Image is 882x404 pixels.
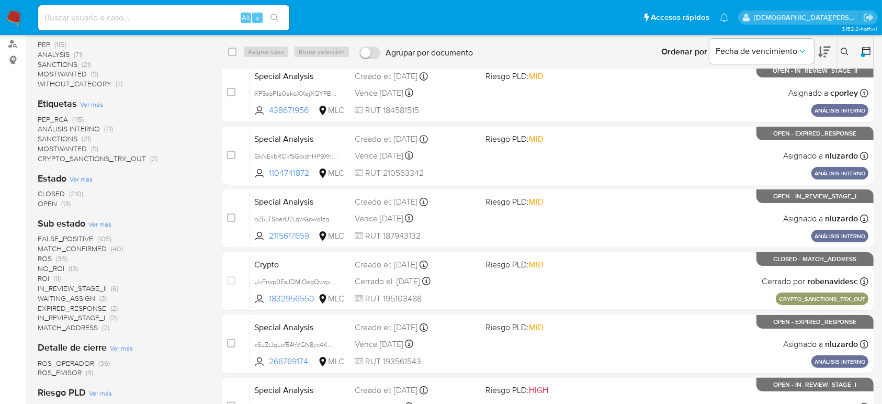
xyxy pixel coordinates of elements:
[651,12,709,23] span: Accesos rápidos
[242,13,250,23] span: Alt
[264,10,285,25] button: search-icon
[842,25,877,33] span: 3.152.2-hotfix-1
[754,13,860,23] p: cristian.porley@mercadolibre.com
[863,12,874,23] a: Salir
[38,11,289,25] input: Buscar usuario o caso...
[720,13,729,22] a: Notificaciones
[256,13,259,23] span: s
